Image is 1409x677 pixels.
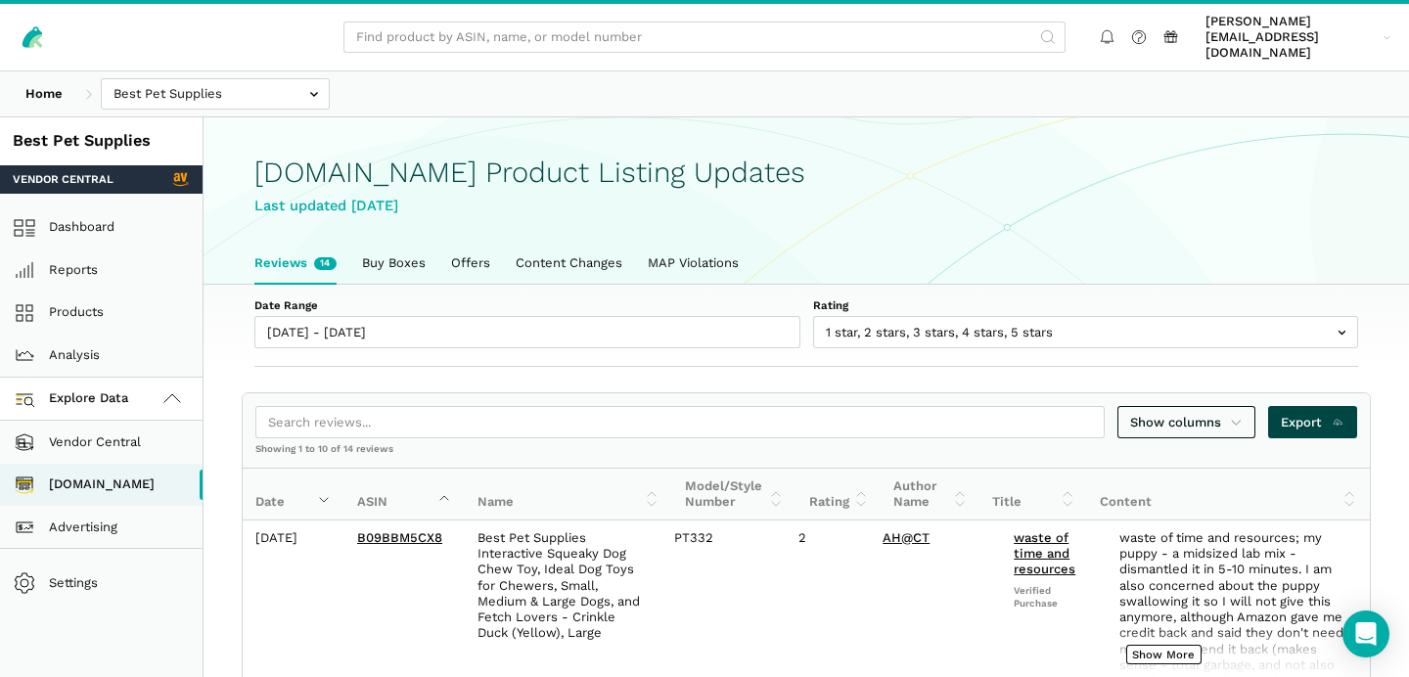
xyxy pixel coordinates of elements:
span: New reviews in the last week [314,257,337,270]
span: Explore Data [20,387,129,411]
span: Vendor Central [13,171,114,187]
a: Show columns [1117,406,1256,438]
label: Date Range [254,297,800,313]
a: Buy Boxes [349,243,438,284]
a: Offers [438,243,503,284]
input: Find product by ASIN, name, or model number [343,22,1066,54]
a: [PERSON_NAME][EMAIL_ADDRESS][DOMAIN_NAME] [1200,11,1397,65]
input: 1 star, 2 stars, 3 stars, 4 stars, 5 stars [813,316,1359,348]
button: Show More [1126,645,1202,664]
span: Verified Purchase [1014,584,1094,609]
th: Content: activate to sort column ascending [1087,469,1370,520]
span: Show columns [1130,413,1244,432]
div: Showing 1 to 10 of 14 reviews [243,442,1370,468]
th: Date: activate to sort column ascending [243,469,344,520]
a: B09BBM5CX8 [357,530,442,545]
div: Open Intercom Messenger [1342,610,1389,657]
span: [PERSON_NAME][EMAIL_ADDRESS][DOMAIN_NAME] [1205,14,1377,62]
a: waste of time and resources [1014,530,1075,577]
th: Name: activate to sort column ascending [465,469,672,520]
div: Best Pet Supplies [13,130,190,153]
input: Search reviews... [255,406,1105,438]
a: Export [1268,406,1357,438]
span: Export [1281,413,1344,432]
div: waste of time and resources; my puppy - a midsized lab mix - dismantled it in 5-10 minutes. I am ... [1119,530,1357,677]
th: Title: activate to sort column ascending [979,469,1087,520]
a: Content Changes [503,243,635,284]
label: Rating [813,297,1359,313]
a: Reviews14 [242,243,349,284]
div: Last updated [DATE] [254,195,1358,217]
th: Rating: activate to sort column ascending [796,469,882,520]
th: ASIN: activate to sort column ascending [344,469,465,520]
h1: [DOMAIN_NAME] Product Listing Updates [254,157,1358,189]
a: Home [13,78,75,111]
th: Author Name: activate to sort column ascending [881,469,979,520]
th: Model/Style Number: activate to sort column ascending [672,469,796,520]
input: Best Pet Supplies [101,78,330,111]
a: MAP Violations [635,243,751,284]
a: AH@CT [883,530,930,545]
